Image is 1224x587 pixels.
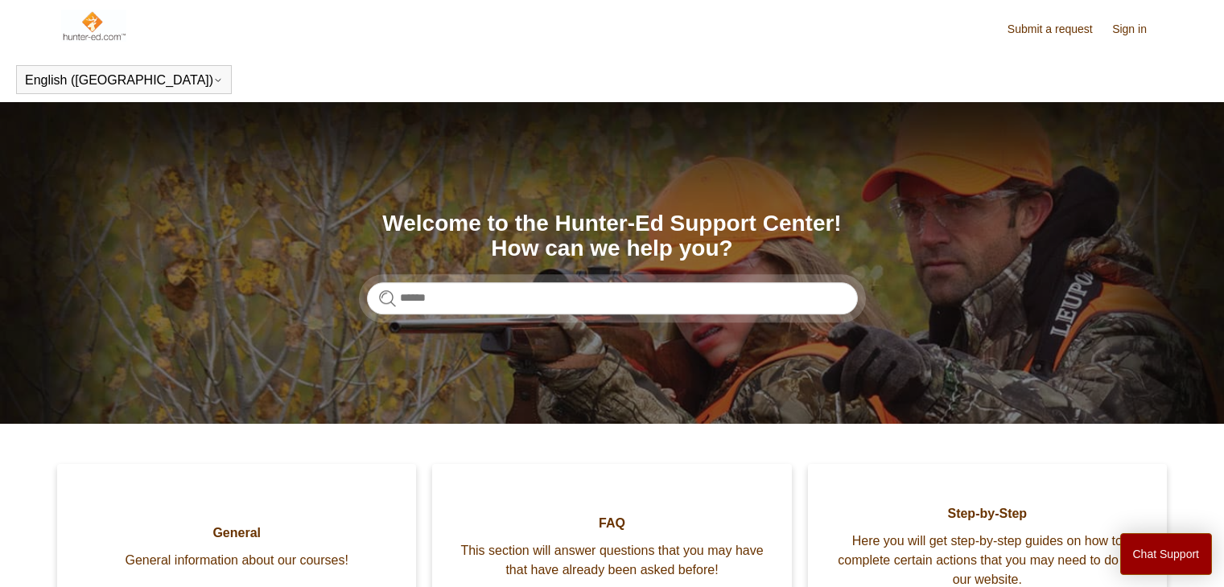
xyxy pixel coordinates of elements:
span: Step-by-Step [832,504,1143,523]
a: Sign in [1112,21,1163,38]
span: This section will answer questions that you may have that have already been asked before! [456,541,767,580]
button: English ([GEOGRAPHIC_DATA]) [25,73,223,88]
img: Hunter-Ed Help Center home page [61,10,126,42]
h1: Welcome to the Hunter-Ed Support Center! How can we help you? [367,211,858,261]
span: FAQ [456,514,767,533]
span: General information about our courses! [81,551,392,570]
button: Chat Support [1120,533,1213,575]
a: Submit a request [1008,21,1109,38]
input: Search [367,282,858,314]
span: General [81,523,392,543]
